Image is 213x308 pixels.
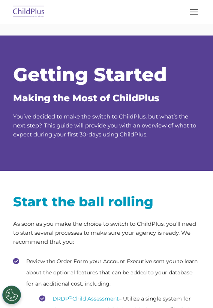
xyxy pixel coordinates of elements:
h2: Start the ball rolling [13,193,200,210]
iframe: Chat Widget [87,227,213,308]
span: Making the Most of ChildPlus [13,92,159,104]
img: ChildPlus by Procare Solutions [11,3,46,21]
span: You’ve decided to make the switch to ChildPlus, but what’s the next step? This guide will provide... [13,113,196,138]
p: As soon as you make the choice to switch to ChildPlus, you’ll need to start several processes to ... [13,219,200,246]
sup: © [69,295,72,300]
a: DRDP©Child Assessment [52,295,119,302]
span: Getting Started [13,63,167,86]
button: Cookies Settings [2,286,21,304]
